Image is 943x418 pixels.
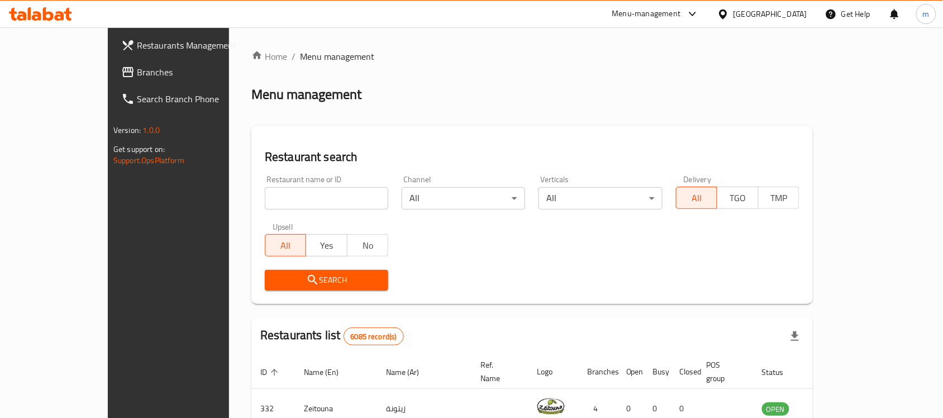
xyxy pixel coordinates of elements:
[762,365,798,379] span: Status
[344,327,404,345] div: Total records count
[386,365,434,379] span: Name (Ar)
[265,270,388,291] button: Search
[265,149,799,165] h2: Restaurant search
[402,187,525,210] div: All
[273,223,293,231] label: Upsell
[782,323,808,350] div: Export file
[265,187,388,210] input: Search for restaurant name or ID..
[612,7,681,21] div: Menu-management
[112,32,265,59] a: Restaurants Management
[717,187,758,209] button: TGO
[347,234,388,256] button: No
[681,190,713,206] span: All
[617,355,644,389] th: Open
[137,65,256,79] span: Branches
[528,355,578,389] th: Logo
[251,50,287,63] a: Home
[306,234,347,256] button: Yes
[352,237,384,254] span: No
[251,50,813,63] nav: breadcrumb
[137,92,256,106] span: Search Branch Phone
[113,123,141,137] span: Version:
[722,190,754,206] span: TGO
[251,85,361,103] h2: Menu management
[142,123,160,137] span: 1.0.0
[311,237,342,254] span: Yes
[578,355,617,389] th: Branches
[923,8,930,20] span: m
[300,50,374,63] span: Menu management
[758,187,799,209] button: TMP
[112,85,265,112] a: Search Branch Phone
[344,331,403,342] span: 6085 record(s)
[274,273,379,287] span: Search
[707,358,740,385] span: POS group
[676,187,717,209] button: All
[112,59,265,85] a: Branches
[260,327,404,345] h2: Restaurants list
[762,403,789,416] span: OPEN
[539,187,662,210] div: All
[763,190,795,206] span: TMP
[113,142,165,156] span: Get support on:
[270,237,302,254] span: All
[734,8,807,20] div: [GEOGRAPHIC_DATA]
[762,402,789,416] div: OPEN
[671,355,698,389] th: Closed
[292,50,296,63] li: /
[265,234,306,256] button: All
[644,355,671,389] th: Busy
[137,39,256,52] span: Restaurants Management
[304,365,353,379] span: Name (En)
[260,365,282,379] span: ID
[113,153,184,168] a: Support.OpsPlatform
[684,175,712,183] label: Delivery
[480,358,515,385] span: Ref. Name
